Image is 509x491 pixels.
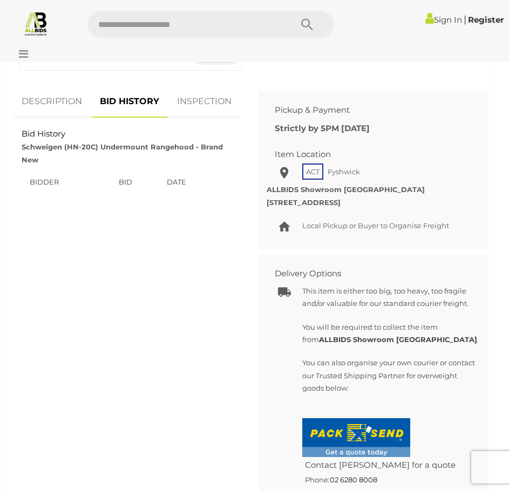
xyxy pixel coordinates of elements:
button: Search [280,11,334,38]
th: Bidder [13,172,113,193]
span: ACT [302,163,323,180]
a: 02 6280 8008 [330,475,377,484]
th: Date [161,172,242,193]
span: Local Pickup or Buyer to Organise Freight [302,221,449,230]
img: Allbids.com.au [23,11,49,36]
h4: Contact [PERSON_NAME] for a quote [302,458,479,473]
th: Bid [113,172,161,193]
strong: Schweigen (HN-20C) Undermount Rangehood - Brand New [22,142,223,163]
strong: ALLBIDS Showroom [GEOGRAPHIC_DATA] [267,185,425,194]
p: You will be required to collect the item from . [302,321,479,346]
b: Strictly by 5PM [DATE] [275,123,370,133]
strong: [STREET_ADDRESS] [267,198,341,207]
h5: Phone: [302,473,479,486]
b: ALLBIDS Showroom [GEOGRAPHIC_DATA] [319,335,477,344]
h2: Pickup & Payment [275,106,471,115]
h2: Bid History [22,129,234,139]
p: You can also organise your own courier or contact our Trusted Shipping Partner for overweight goo... [302,357,479,394]
h2: Delivery Options [275,269,471,278]
a: DESCRIPTION [13,86,90,118]
a: Sign In [425,15,462,25]
span: Fyshwick [325,165,363,179]
img: Fyshwick-AllBids-GETAQUOTE.png [302,418,410,457]
a: INSPECTION [169,86,240,118]
span: | [464,13,466,25]
p: This item is either too big, too heavy, too fragile and/or valuable for our standard courier frei... [302,285,479,310]
a: Register [468,15,504,25]
a: BID HISTORY [92,86,167,118]
h2: Item Location [275,150,471,159]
